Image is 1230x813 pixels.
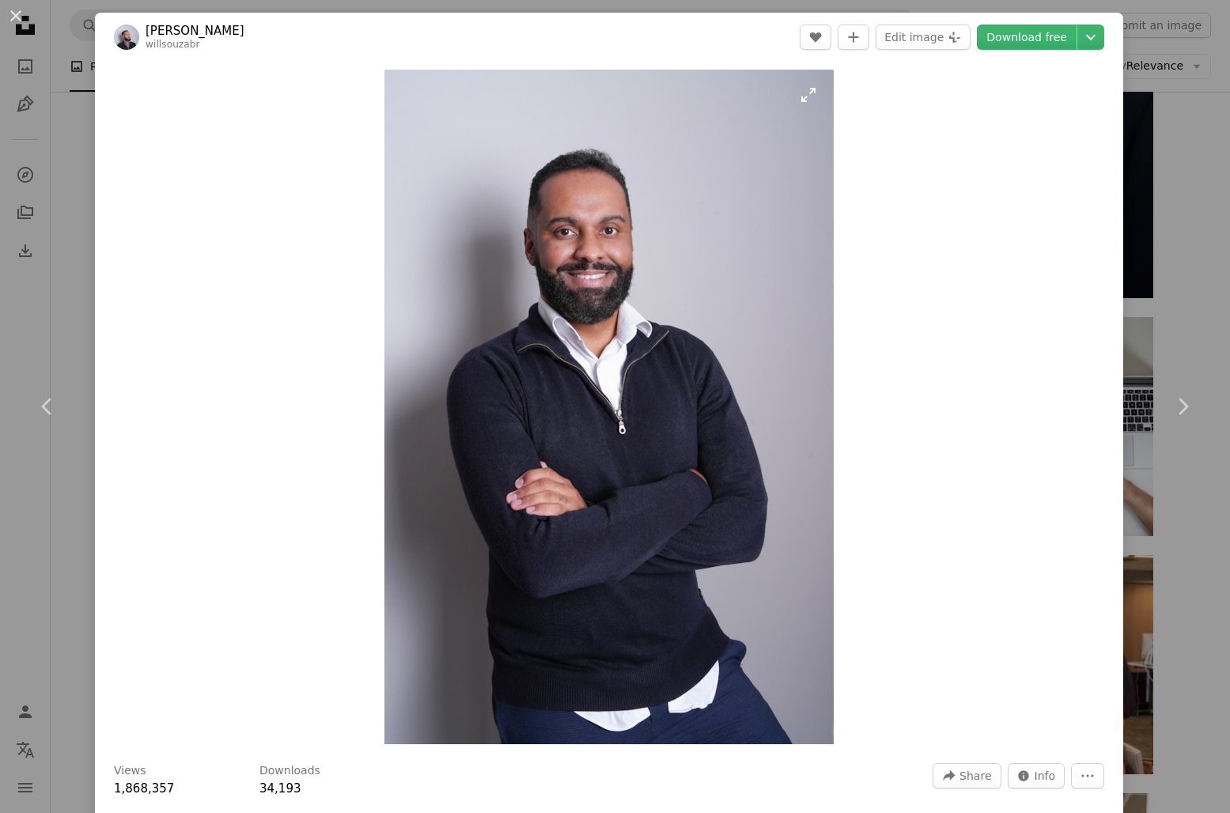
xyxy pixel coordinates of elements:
a: [PERSON_NAME] [146,23,244,39]
a: Download free [977,25,1077,50]
button: Like [800,25,831,50]
h3: Downloads [259,763,320,779]
span: 34,193 [259,781,301,796]
button: Edit image [876,25,971,50]
button: Zoom in on this image [384,70,835,744]
button: Choose download size [1077,25,1104,50]
span: Share [959,764,991,788]
a: Next [1135,331,1230,482]
h3: Views [114,763,146,779]
a: willsouzabr [146,39,200,50]
img: man in black zip up jacket [384,70,835,744]
button: Stats about this image [1008,763,1065,788]
button: Add to Collection [838,25,869,50]
span: 1,868,357 [114,781,174,796]
span: Info [1035,764,1056,788]
img: Go to Willian Souza's profile [114,25,139,50]
button: Share this image [933,763,1001,788]
button: More Actions [1071,763,1104,788]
